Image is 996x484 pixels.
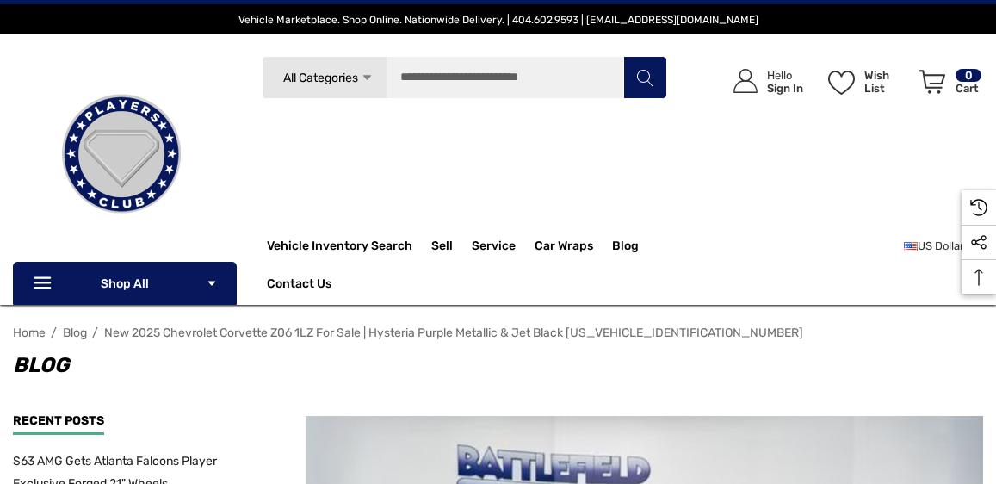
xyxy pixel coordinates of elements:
span: All Categories [283,71,358,85]
a: Blog [63,326,87,340]
svg: Icon Arrow Down [206,277,218,289]
h1: Blog [13,348,983,382]
svg: Review Your Cart [919,70,945,94]
nav: Breadcrumb [13,318,983,348]
p: Cart [956,82,981,95]
img: Players Club | Cars For Sale [35,68,207,240]
p: Sign In [767,82,803,95]
span: Car Wraps [535,239,593,258]
a: USD [904,229,983,264]
svg: Icon Line [32,274,58,294]
a: Home [13,326,46,340]
a: New 2025 Chevrolet Corvette Z06 1LZ For Sale | Hysteria Purple Metallic & Jet Black [US_VEHICLE_I... [104,326,803,340]
a: Vehicle Inventory Search [267,239,412,258]
a: Blog [612,239,639,258]
button: Search [623,56,666,99]
p: 0 [956,69,981,82]
svg: Icon Arrow Down [361,71,374,84]
p: Wish List [864,69,910,95]
span: Vehicle Marketplace. Shop Online. Nationwide Delivery. | 404.602.9593 | [EMAIL_ADDRESS][DOMAIN_NAME] [238,14,758,26]
svg: Icon User Account [733,69,758,93]
a: Car Wraps [535,229,612,264]
span: Sell [431,239,453,258]
a: Contact Us [267,276,331,295]
a: Sell [431,229,472,264]
span: Recent Posts [13,413,104,428]
svg: Recently Viewed [970,199,987,216]
svg: Wish List [828,71,855,95]
a: Service [472,239,516,258]
a: All Categories Icon Arrow Down Icon Arrow Up [262,56,387,99]
a: Wish List Wish List [820,52,912,111]
a: Sign in [714,52,812,111]
a: Cart with 0 items [912,52,983,119]
p: Shop All [13,262,237,305]
p: Hello [767,69,803,82]
svg: Social Media [970,234,987,251]
svg: Top [962,269,996,286]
